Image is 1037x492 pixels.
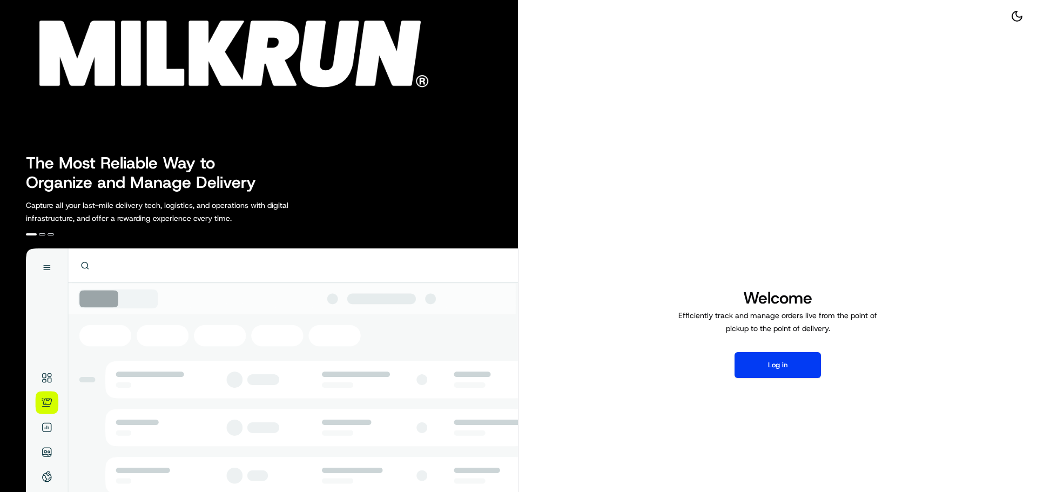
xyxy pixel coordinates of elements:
[674,287,881,309] h1: Welcome
[26,199,337,225] p: Capture all your last-mile delivery tech, logistics, and operations with digital infrastructure, ...
[26,153,268,192] h2: The Most Reliable Way to Organize and Manage Delivery
[6,6,441,93] img: Company Logo
[674,309,881,335] p: Efficiently track and manage orders live from the point of pickup to the point of delivery.
[735,352,821,378] button: Log in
